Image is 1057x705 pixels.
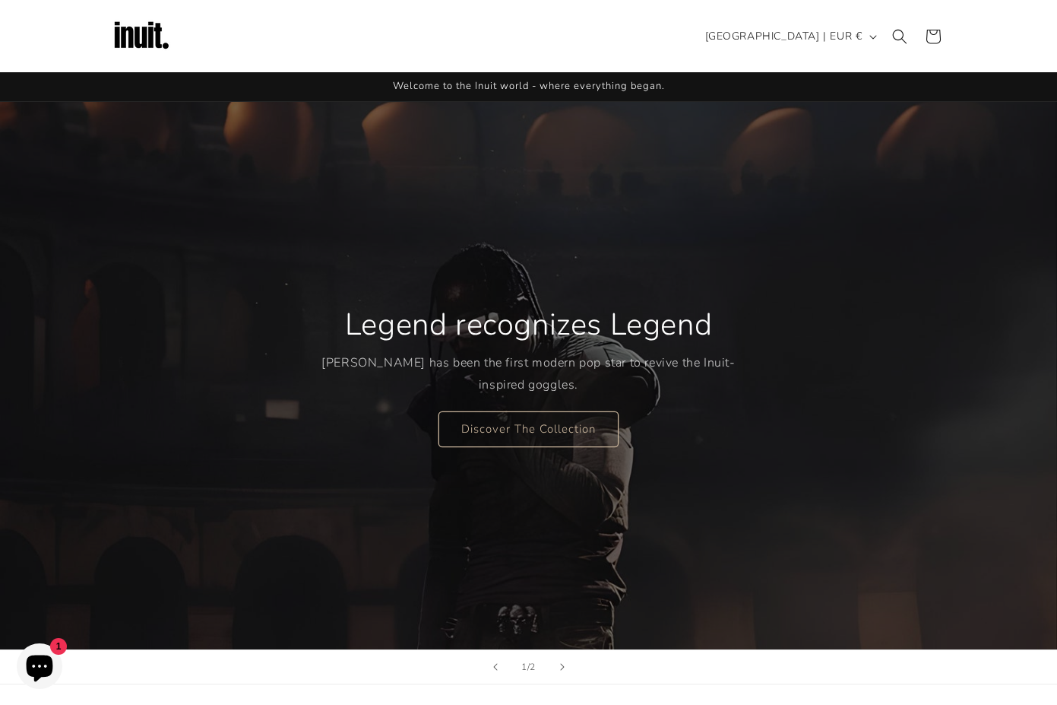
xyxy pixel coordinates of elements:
h2: Legend recognizes Legend [345,305,712,345]
span: Welcome to the Inuit world - where everything began. [393,79,665,93]
img: Inuit Logo [111,6,172,67]
a: Discover The Collection [438,411,619,446]
button: [GEOGRAPHIC_DATA] | EUR € [696,22,883,51]
summary: Search [883,20,916,53]
div: Announcement [111,72,947,101]
inbox-online-store-chat: Shopify online store chat [12,643,67,693]
button: Previous slide [479,650,512,684]
span: / [527,659,530,675]
span: 2 [530,659,536,675]
button: Next slide [546,650,579,684]
p: [PERSON_NAME] has been the first modern pop star to revive the Inuit-inspired goggles. [321,352,736,396]
span: 1 [521,659,527,675]
span: [GEOGRAPHIC_DATA] | EUR € [705,28,862,44]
